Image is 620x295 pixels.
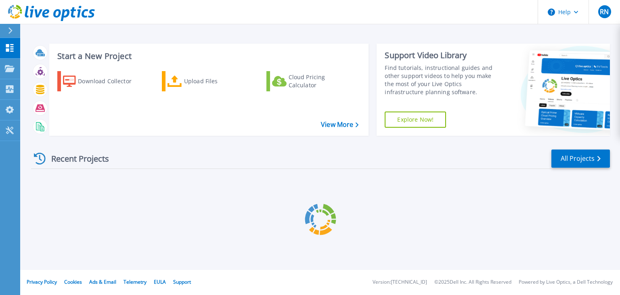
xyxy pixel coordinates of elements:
a: Support [173,278,191,285]
div: Support Video Library [385,50,502,61]
a: All Projects [551,150,610,168]
a: View More [321,121,358,129]
li: Version: [TECHNICAL_ID] [373,280,427,285]
div: Download Collector [78,73,142,89]
div: Upload Files [184,73,249,89]
li: Powered by Live Optics, a Dell Technology [519,280,613,285]
li: © 2025 Dell Inc. All Rights Reserved [434,280,511,285]
a: Download Collector [57,71,147,91]
a: EULA [154,278,166,285]
a: Upload Files [162,71,252,91]
span: RN [600,8,609,15]
a: Cloud Pricing Calculator [266,71,356,91]
div: Cloud Pricing Calculator [289,73,353,89]
h3: Start a New Project [57,52,358,61]
div: Recent Projects [31,149,120,169]
a: Explore Now! [385,112,446,128]
a: Cookies [64,278,82,285]
a: Telemetry [124,278,147,285]
div: Find tutorials, instructional guides and other support videos to help you make the most of your L... [385,64,502,96]
a: Ads & Email [89,278,116,285]
a: Privacy Policy [27,278,57,285]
